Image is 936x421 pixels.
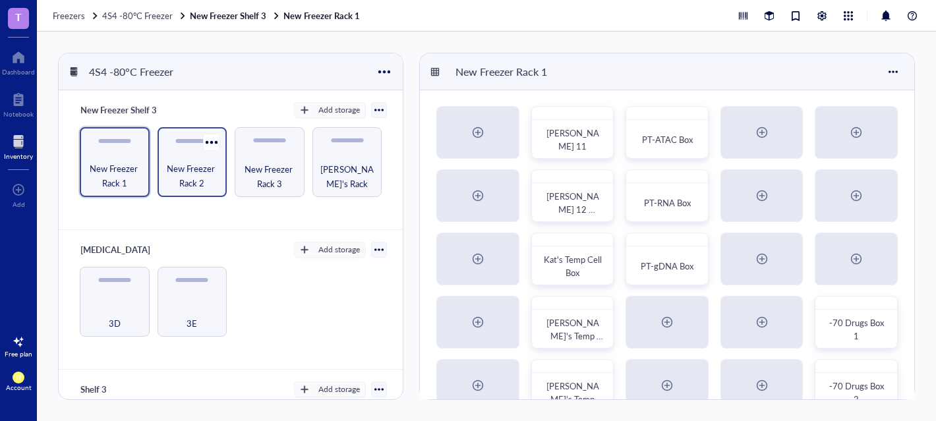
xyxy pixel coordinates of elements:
[13,200,25,208] div: Add
[294,242,366,258] button: Add storage
[3,89,34,118] a: Notebook
[102,10,187,22] a: 4S4 -80°C Freezer
[294,381,366,397] button: Add storage
[829,316,886,342] span: -70 Drugs Box 1
[15,9,22,25] span: T
[546,126,599,152] span: [PERSON_NAME] 11
[4,152,33,160] div: Inventory
[2,68,35,76] div: Dashboard
[15,374,22,381] span: JT
[3,110,34,118] div: Notebook
[190,10,362,22] a: New Freezer Shelf 3New Freezer Rack 1
[6,383,32,391] div: Account
[53,10,100,22] a: Freezers
[4,131,33,160] a: Inventory
[294,102,366,118] button: Add storage
[450,61,553,83] div: New Freezer Rack 1
[318,162,376,191] span: [PERSON_NAME]'s Rack
[5,350,32,358] div: Free plan
[74,240,156,259] div: [MEDICAL_DATA]
[546,316,604,355] span: [PERSON_NAME]'s Temp Cell Box
[164,161,221,190] span: New Freezer Rack 2
[109,316,121,331] span: 3D
[74,101,163,119] div: New Freezer Shelf 3
[318,244,360,256] div: Add storage
[544,253,604,279] span: Kat's Temp Cell Box
[83,61,179,83] div: 4S4 -80°C Freezer
[241,162,299,191] span: New Freezer Rack 3
[318,104,360,116] div: Add storage
[102,9,173,22] span: 4S4 -80°C Freezer
[86,161,143,190] span: New Freezer Rack 1
[642,133,693,146] span: PT-ATAC Box
[641,260,693,272] span: PT-gDNA Box
[829,379,886,405] span: -70 Drugs Box 2
[546,379,604,418] span: [PERSON_NAME]'s Temp Cell Box
[53,9,85,22] span: Freezers
[187,316,197,331] span: 3E
[544,190,601,242] span: [PERSON_NAME] 12 (Overexpression Box)
[74,380,154,399] div: Shelf 3
[2,47,35,76] a: Dashboard
[644,196,691,209] span: PT-RNA Box
[318,383,360,395] div: Add storage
